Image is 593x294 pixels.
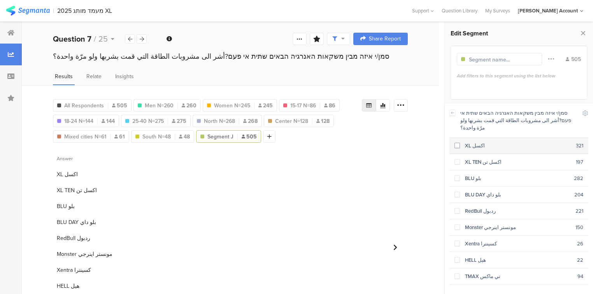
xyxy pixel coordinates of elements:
[460,142,576,149] div: XL اكسل
[57,250,112,258] section: Monster مونستر اينرجي
[6,6,50,16] img: segmanta logo
[576,158,583,166] div: 197
[460,224,575,231] div: Monster مونستر اينرجي
[481,7,514,14] a: My Surveys
[324,101,335,110] span: 86
[57,218,96,226] section: BLU DAY بلو داي
[457,72,581,79] div: Add filters to this segment using the list below
[460,207,575,215] div: RedBull ردبول
[412,5,434,17] div: Support
[207,133,233,141] span: Segment J
[460,273,577,280] div: TMAX تي ماكس
[242,133,257,141] span: 505
[469,56,537,64] input: Segment name...
[64,117,93,125] span: 18-24 N=144
[316,117,330,125] span: 128
[460,175,574,182] div: BLU بلو
[53,33,91,45] b: Question 7
[57,155,73,162] span: Answer
[86,72,102,80] span: Relate
[98,33,108,45] span: 25
[243,117,258,125] span: 268
[114,133,125,141] span: 61
[290,101,316,110] span: 15-17 N=86
[369,36,401,42] span: Share Report
[64,133,106,141] span: Mixed cities N=61
[57,202,75,210] section: BLU بلو
[145,101,174,110] span: Men N=260
[577,273,583,280] div: 94
[53,6,54,15] div: |
[574,175,583,182] div: 282
[142,133,171,141] span: South N=48
[566,55,581,63] div: 505
[577,256,583,264] div: 22
[115,72,134,80] span: Insights
[518,7,578,14] div: [PERSON_NAME] Account
[132,117,164,125] span: 25-40 N=275
[172,117,186,125] span: 275
[94,33,96,45] span: /
[53,51,408,61] div: סמן/י איזה מבין משקאות האנרגיה הבאים שתית אי פעם?أشر الى مشروبات الطاقة التي قمت بشربها ولو مرّة ...
[574,191,583,198] div: 204
[64,101,104,110] span: All Respondents
[57,7,112,14] div: 2025 מעמד מותג XL
[258,101,273,110] span: 245
[57,282,79,290] section: HELL هيل
[575,207,583,215] div: 221
[460,240,577,247] div: Xentra كسينترا
[451,29,488,38] span: Edit Segment
[460,256,577,264] div: HELL هيل
[460,191,574,198] div: BLU DAY بلو داي
[577,240,583,247] div: 26
[438,7,481,14] a: Question Library
[57,234,90,242] section: RedBull ردبول
[57,186,97,194] section: XL TEN اكسل تن
[182,101,196,110] span: 260
[575,224,583,231] div: 150
[275,117,308,125] span: Center N=128
[576,142,583,149] div: 321
[112,101,127,110] span: 505
[57,266,91,274] section: Xentra كسينترا
[102,117,115,125] span: 144
[460,109,577,131] div: סמן/י איזה מבין משקאות האנרגיה הבאים שתית אי פעם?أشر الى مشروبات الطاقة التي قمت بشربها ولو مرّة ...
[460,158,576,166] div: XL TEN اكسل تن
[179,133,190,141] span: 48
[214,101,250,110] span: Women N=245
[55,72,73,80] span: Results
[57,170,78,178] section: XL اكسل
[204,117,235,125] span: North N=268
